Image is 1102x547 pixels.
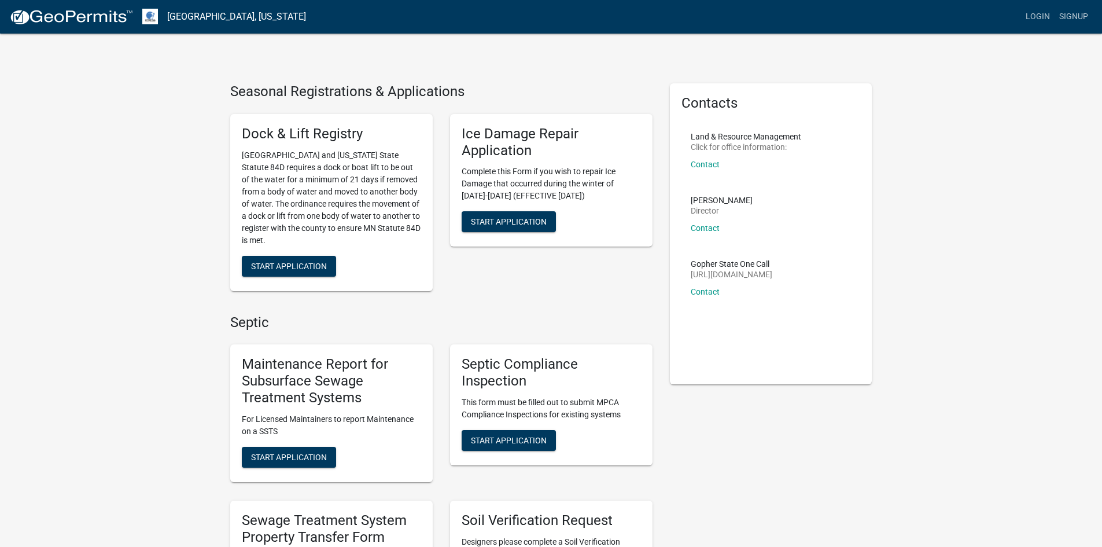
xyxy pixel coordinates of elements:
p: [GEOGRAPHIC_DATA] and [US_STATE] State Statute 84D requires a dock or boat lift to be out of the ... [242,149,421,247]
a: Contact [691,223,720,233]
span: Start Application [251,452,327,461]
a: [GEOGRAPHIC_DATA], [US_STATE] [167,7,306,27]
p: Click for office information: [691,143,801,151]
h5: Ice Damage Repair Application [462,126,641,159]
span: Start Application [251,261,327,270]
a: Contact [691,287,720,296]
p: Gopher State One Call [691,260,772,268]
h4: Seasonal Registrations & Applications [230,83,653,100]
h5: Dock & Lift Registry [242,126,421,142]
p: [URL][DOMAIN_NAME] [691,270,772,278]
button: Start Application [462,211,556,232]
h5: Septic Compliance Inspection [462,356,641,390]
p: Complete this Form if you wish to repair Ice Damage that occurred during the winter of [DATE]-[DA... [462,166,641,202]
button: Start Application [242,256,336,277]
span: Start Application [471,217,547,226]
span: Start Application [471,435,547,445]
h5: Soil Verification Request [462,512,641,529]
p: [PERSON_NAME] [691,196,753,204]
h5: Sewage Treatment System Property Transfer Form [242,512,421,546]
button: Start Application [462,430,556,451]
p: Director [691,207,753,215]
h5: Maintenance Report for Subsurface Sewage Treatment Systems [242,356,421,406]
p: Land & Resource Management [691,133,801,141]
p: For Licensed Maintainers to report Maintenance on a SSTS [242,413,421,438]
button: Start Application [242,447,336,468]
h4: Septic [230,314,653,331]
img: Otter Tail County, Minnesota [142,9,158,24]
a: Contact [691,160,720,169]
a: Signup [1055,6,1093,28]
a: Login [1021,6,1055,28]
h5: Contacts [681,95,861,112]
p: This form must be filled out to submit MPCA Compliance Inspections for existing systems [462,397,641,421]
